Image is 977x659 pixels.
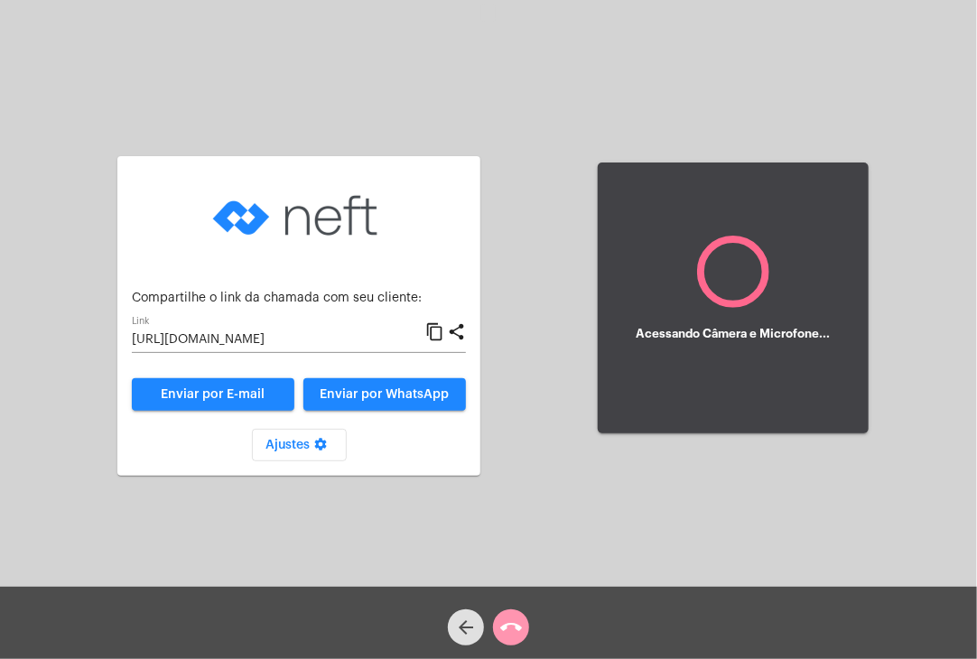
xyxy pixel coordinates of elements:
a: Enviar por E-mail [132,378,294,411]
mat-icon: share [447,321,466,343]
mat-icon: arrow_back [455,617,477,638]
mat-icon: call_end [500,617,522,638]
mat-icon: content_copy [425,321,444,343]
img: logo-neft-novo-2.png [209,171,389,261]
h5: Acessando Câmera e Microfone... [637,328,831,340]
span: Enviar por E-mail [162,388,265,401]
button: Enviar por WhatsApp [303,378,466,411]
span: Enviar por WhatsApp [321,388,450,401]
span: Ajustes [266,439,332,451]
button: Ajustes [252,429,347,461]
mat-icon: settings [311,437,332,459]
p: Compartilhe o link da chamada com seu cliente: [132,292,466,305]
